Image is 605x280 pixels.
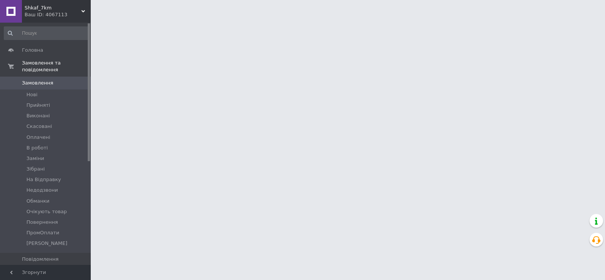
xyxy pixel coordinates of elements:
[22,256,59,263] span: Повідомлення
[26,123,52,130] span: Скасовані
[26,102,50,109] span: Прийняті
[26,219,58,226] span: Повернення
[26,112,50,119] span: Виконані
[25,11,91,18] div: Ваш ID: 4067113
[4,26,89,40] input: Пошук
[26,155,44,162] span: Заміни
[26,187,58,194] span: Недодзвони
[26,145,48,151] span: В роботі
[26,134,50,141] span: Оплачені
[26,229,59,236] span: ПромОплати
[22,60,91,73] span: Замовлення та повідомлення
[25,5,81,11] span: Shkaf_7km
[26,240,67,247] span: [PERSON_NAME]
[26,176,61,183] span: На Відправку
[26,91,37,98] span: Нові
[22,47,43,54] span: Головна
[26,208,67,215] span: Очікують товар
[26,198,50,205] span: Обманки
[22,80,53,86] span: Замовлення
[26,166,45,172] span: Зібрані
